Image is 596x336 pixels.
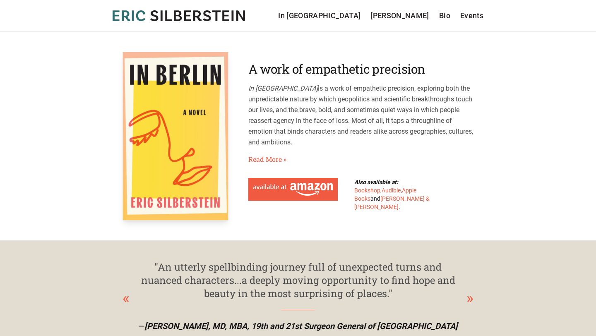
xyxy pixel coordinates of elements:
[123,287,130,310] div: Previous slide
[139,260,457,300] div: "An utterly spellbinding journey full of unexpected turns and nuanced characters...a deeply movin...
[248,154,286,164] a: Read More»
[382,187,401,194] a: Audible
[439,10,450,22] a: Bio
[466,287,473,310] div: Next slide
[248,84,318,92] em: In [GEOGRAPHIC_DATA]
[354,179,398,185] b: Also available at:
[253,183,333,196] img: Available at Amazon
[278,10,360,22] a: In [GEOGRAPHIC_DATA]
[144,321,458,331] span: [PERSON_NAME], MD, MBA, 19th and 21st Surgeon General of [GEOGRAPHIC_DATA]
[460,10,483,22] a: Events
[129,320,467,332] p: —
[354,187,416,202] a: Apple Books
[370,10,429,22] a: [PERSON_NAME]
[354,178,440,211] div: , , and .
[354,187,380,194] a: Bookshop
[248,83,473,148] p: is a work of empathetic precision, exploring both the unpredictable nature by which geopolitics a...
[284,154,286,164] span: »
[354,195,430,210] a: [PERSON_NAME] & [PERSON_NAME]
[248,62,473,77] h2: A work of empathetic precision
[123,260,473,332] div: 1 / 4
[123,52,228,221] img: In Berlin
[248,178,338,201] a: Available at Amazon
